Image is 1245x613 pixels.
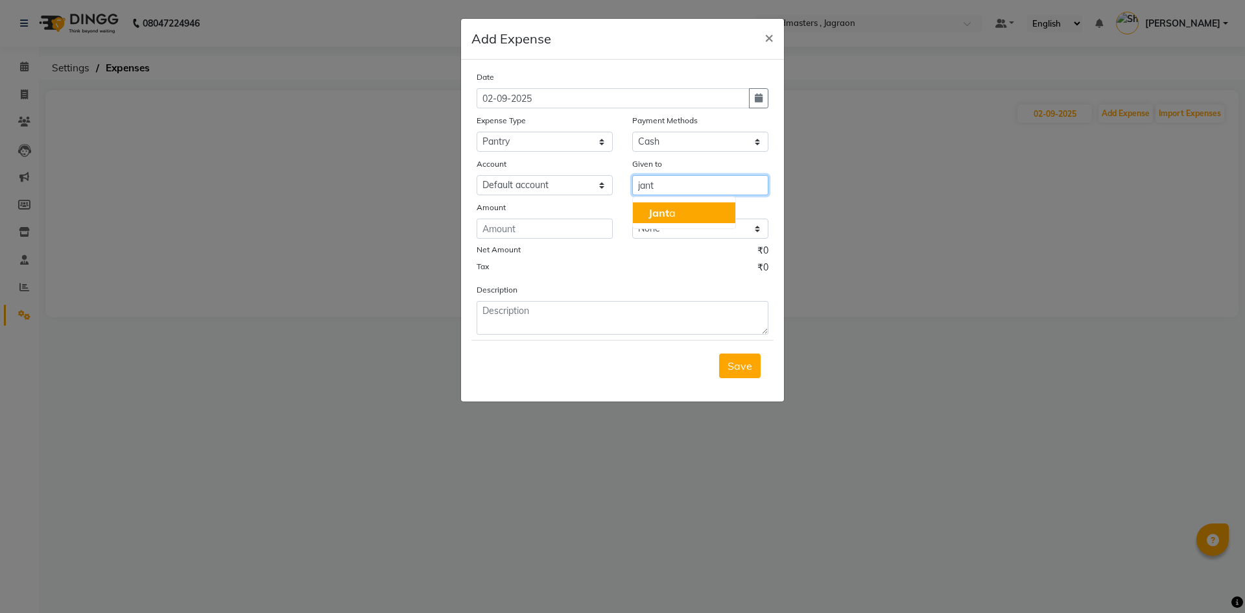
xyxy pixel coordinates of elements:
[632,175,768,195] input: Given to
[632,158,662,170] label: Given to
[757,261,768,278] span: ₹0
[477,115,526,126] label: Expense Type
[632,115,698,126] label: Payment Methods
[477,71,494,83] label: Date
[477,244,521,256] label: Net Amount
[648,206,676,219] ngb-highlight: a
[471,29,551,49] h5: Add Expense
[477,158,506,170] label: Account
[719,354,761,378] button: Save
[477,284,517,296] label: Description
[477,202,506,213] label: Amount
[757,244,768,261] span: ₹0
[648,206,669,219] span: Jant
[754,19,784,55] button: Close
[477,261,489,272] label: Tax
[477,219,613,239] input: Amount
[765,27,774,47] span: ×
[728,359,752,372] span: Save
